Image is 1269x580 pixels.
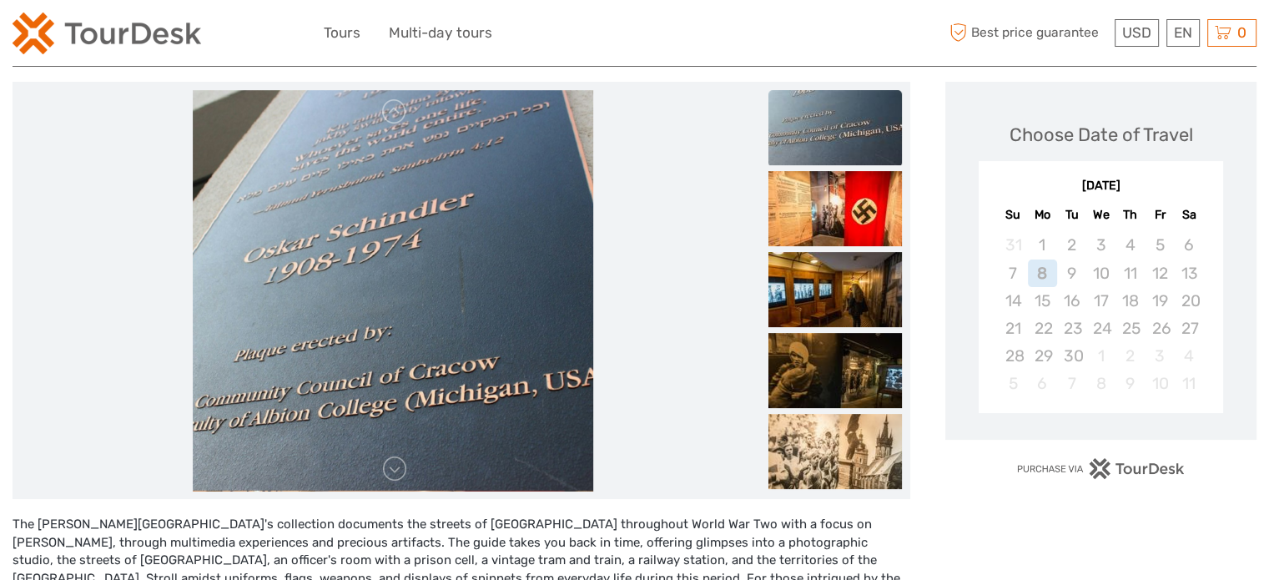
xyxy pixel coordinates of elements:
div: Not available Thursday, September 11th, 2025 [1115,260,1145,287]
div: Not available Monday, September 15th, 2025 [1028,287,1057,315]
a: Multi-day tours [389,21,492,45]
img: 2254-3441b4b5-4e5f-4d00-b396-31f1d84a6ebf_logo_small.png [13,13,201,54]
div: Not available Wednesday, October 1st, 2025 [1086,342,1115,370]
div: [DATE] [979,178,1223,195]
div: Not available Tuesday, September 9th, 2025 [1057,260,1086,287]
img: e5ff383ecbdd465498068ff02acbe940_slider_thumbnail.jpg [768,171,902,246]
img: 833cb0f802b84db592d899bea7ce69fc_slider_thumbnail.jpg [768,252,902,327]
div: Not available Saturday, September 6th, 2025 [1175,231,1204,259]
div: Not available Wednesday, September 24th, 2025 [1086,315,1115,342]
div: Not available Tuesday, September 16th, 2025 [1057,287,1086,315]
div: month 2025-09 [984,231,1218,397]
div: Not available Sunday, September 21st, 2025 [998,315,1027,342]
div: EN [1166,19,1200,47]
span: USD [1122,24,1151,41]
div: Not available Wednesday, September 10th, 2025 [1086,260,1115,287]
div: Fr [1145,204,1174,226]
img: PurchaseViaTourDesk.png [1016,458,1186,479]
div: Choose Date of Travel [1010,122,1193,148]
p: We're away right now. Please check back later! [23,29,189,43]
span: 0 [1235,24,1249,41]
div: Not available Tuesday, October 7th, 2025 [1057,370,1086,397]
div: Not available Sunday, August 31st, 2025 [998,231,1027,259]
button: Open LiveChat chat widget [192,26,212,46]
div: Not available Saturday, September 13th, 2025 [1175,260,1204,287]
div: Not available Sunday, October 5th, 2025 [998,370,1027,397]
div: Not available Monday, September 8th, 2025 [1028,260,1057,287]
div: Not available Monday, September 29th, 2025 [1028,342,1057,370]
div: Not available Friday, September 5th, 2025 [1145,231,1174,259]
div: Not available Friday, October 10th, 2025 [1145,370,1174,397]
span: Best price guarantee [945,19,1110,47]
div: Not available Friday, October 3rd, 2025 [1145,342,1174,370]
div: Not available Saturday, September 27th, 2025 [1175,315,1204,342]
div: Not available Friday, September 19th, 2025 [1145,287,1174,315]
div: Not available Sunday, September 14th, 2025 [998,287,1027,315]
img: 5459e04aa0274b3c8bd2c51e586b7df7_slider_thumbnail.jpg [768,414,902,489]
img: ff5c0445291841febdfdd1d6314a9058_slider_thumbnail.jpg [768,333,902,408]
div: Not available Thursday, September 18th, 2025 [1115,287,1145,315]
div: We [1086,204,1115,226]
div: Not available Thursday, October 2nd, 2025 [1115,342,1145,370]
div: Not available Saturday, October 4th, 2025 [1175,342,1204,370]
div: Not available Wednesday, September 17th, 2025 [1086,287,1115,315]
div: Not available Tuesday, September 2nd, 2025 [1057,231,1086,259]
div: Not available Monday, October 6th, 2025 [1028,370,1057,397]
div: Not available Thursday, October 9th, 2025 [1115,370,1145,397]
div: Mo [1028,204,1057,226]
div: Not available Tuesday, September 30th, 2025 [1057,342,1086,370]
div: Not available Wednesday, September 3rd, 2025 [1086,231,1115,259]
div: Th [1115,204,1145,226]
div: Not available Monday, September 1st, 2025 [1028,231,1057,259]
div: Not available Sunday, September 7th, 2025 [998,260,1027,287]
div: Not available Saturday, September 20th, 2025 [1175,287,1204,315]
div: Not available Wednesday, October 8th, 2025 [1086,370,1115,397]
a: Tours [324,21,360,45]
div: Not available Sunday, September 28th, 2025 [998,342,1027,370]
div: Not available Friday, September 12th, 2025 [1145,260,1174,287]
div: Not available Saturday, October 11th, 2025 [1175,370,1204,397]
img: 62c683cf7e0c440aaf4bc2945eeb63d2_main_slider.jpg [193,90,593,491]
img: 62c683cf7e0c440aaf4bc2945eeb63d2_slider_thumbnail.jpg [768,90,902,165]
div: Tu [1057,204,1086,226]
div: Sa [1175,204,1204,226]
div: Su [998,204,1027,226]
div: Not available Thursday, September 25th, 2025 [1115,315,1145,342]
div: Not available Thursday, September 4th, 2025 [1115,231,1145,259]
div: Not available Tuesday, September 23rd, 2025 [1057,315,1086,342]
div: Not available Friday, September 26th, 2025 [1145,315,1174,342]
div: Not available Monday, September 22nd, 2025 [1028,315,1057,342]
